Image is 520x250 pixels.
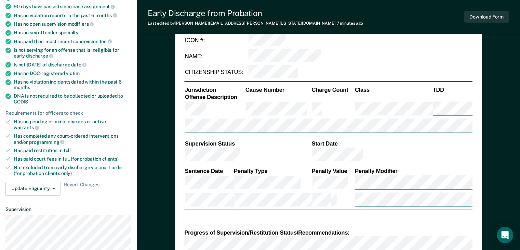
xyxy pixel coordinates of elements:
div: Progress of Supervision/Restitution Status/Recommendations: [184,228,472,236]
th: Supervision Status [184,140,311,147]
span: months [14,85,30,90]
span: date [71,62,86,67]
div: Requirements for officers to check [5,110,131,116]
div: Early Discharge from Probation [148,8,363,18]
div: Is not serving for an offense that is ineligible for early [14,47,131,59]
div: Has paid court fees in full (for probation [14,156,131,162]
span: clients) [102,156,119,162]
td: NAME: [184,48,248,64]
span: assignment [84,4,115,9]
td: ICON #: [184,32,248,48]
div: Has no sex offender [14,30,131,36]
th: Penalty Modifier [354,167,472,175]
div: 90 days have passed since case [14,3,131,10]
div: Has no DOC-registered [14,71,131,76]
button: Update Eligibility [5,182,61,196]
div: Not excluded from early discharge via court order (for probation clients [14,165,131,176]
span: specialty [58,30,79,35]
div: DNA is not required to be collected or uploaded to [14,93,131,105]
th: Jurisdiction [184,86,245,93]
span: victim [66,71,80,76]
div: Open Intercom Messenger [497,227,513,243]
th: Penalty Value [311,167,354,175]
span: warrants [14,125,39,130]
button: Download Form [464,11,509,23]
dt: Supervision [5,207,131,212]
span: fee [99,39,112,44]
span: CODIS [14,99,28,104]
div: Has completed any court-ordered interventions and/or [14,133,131,145]
th: Class [354,86,432,93]
span: 7 minutes ago [337,21,363,26]
div: Has no open supervision [14,21,131,27]
th: Sentence Date [184,167,233,175]
th: Charge Count [311,86,354,93]
td: CITIZENSHIP STATUS: [184,64,248,80]
th: Penalty Type [234,167,311,175]
div: Has no violation reports in the past 6 [14,12,131,18]
span: months [95,13,117,18]
div: Has paid their most recent supervision [14,38,131,45]
div: Has no violation incidents dated within the past 6 [14,79,131,91]
div: Has no pending criminal charges or active [14,119,131,130]
th: TDD [432,86,472,93]
span: programming [29,139,64,145]
th: Start Date [311,140,472,147]
span: modifiers [68,21,94,27]
div: Is not [DATE] of discharge [14,62,131,68]
span: discharge [26,53,53,59]
div: Has paid restitution in [14,148,131,153]
th: Offense Description [184,93,245,101]
span: Revert Changes [64,182,99,196]
span: only) [61,171,72,176]
div: Last edited by [PERSON_NAME][EMAIL_ADDRESS][PERSON_NAME][US_STATE][DOMAIN_NAME] [148,21,363,26]
span: full [64,148,71,153]
th: Cause Number [245,86,311,93]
